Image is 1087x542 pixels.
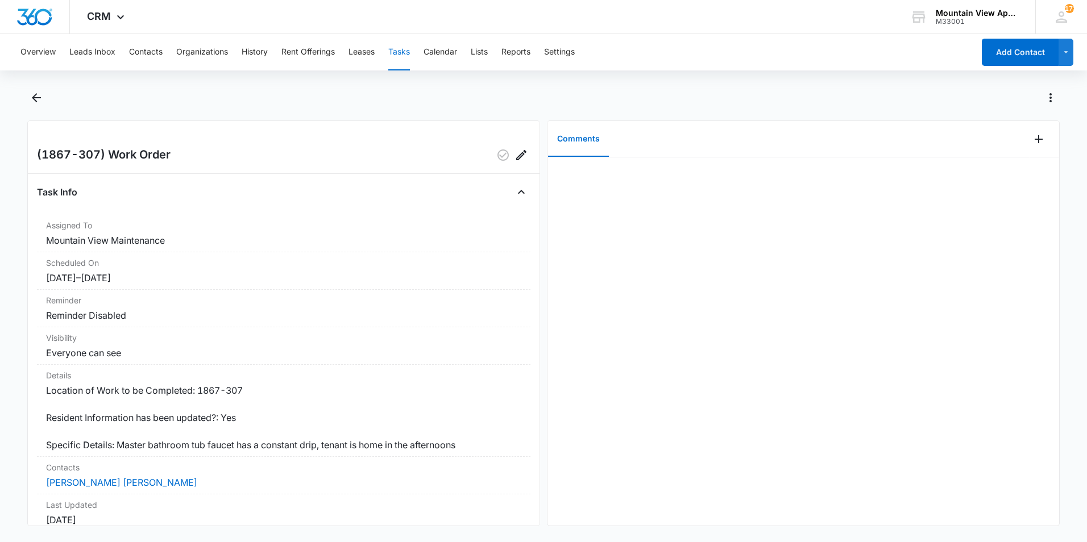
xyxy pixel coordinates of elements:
[936,18,1019,26] div: account id
[20,34,56,70] button: Overview
[46,369,521,381] dt: Details
[46,477,197,488] a: [PERSON_NAME] [PERSON_NAME]
[1030,130,1048,148] button: Add Comment
[37,215,530,252] div: Assigned ToMountain View Maintenance
[37,457,530,494] div: Contacts[PERSON_NAME] [PERSON_NAME]
[936,9,1019,18] div: account name
[548,122,609,157] button: Comments
[37,290,530,327] div: ReminderReminder Disabled
[544,34,575,70] button: Settings
[27,89,45,107] button: Back
[46,513,521,527] dd: [DATE]
[129,34,163,70] button: Contacts
[37,327,530,365] div: VisibilityEveryone can see
[46,346,521,360] dd: Everyone can see
[37,494,530,532] div: Last Updated[DATE]
[46,294,521,306] dt: Reminder
[281,34,335,70] button: Rent Offerings
[512,146,530,164] button: Edit
[1065,4,1074,13] span: 173
[176,34,228,70] button: Organizations
[46,332,521,344] dt: Visibility
[87,10,111,22] span: CRM
[46,383,521,452] dd: Location of Work to be Completed: 1867-307 Resident Information has been updated?: Yes Specific D...
[37,185,77,199] h4: Task Info
[46,257,521,269] dt: Scheduled On
[46,219,521,231] dt: Assigned To
[37,252,530,290] div: Scheduled On[DATE]–[DATE]
[46,234,521,247] dd: Mountain View Maintenance
[471,34,488,70] button: Lists
[69,34,115,70] button: Leads Inbox
[1065,4,1074,13] div: notifications count
[37,146,171,164] h2: (1867-307) Work Order
[46,499,521,511] dt: Last Updated
[501,34,530,70] button: Reports
[348,34,375,70] button: Leases
[982,39,1059,66] button: Add Contact
[242,34,268,70] button: History
[46,308,521,322] dd: Reminder Disabled
[37,365,530,457] div: DetailsLocation of Work to be Completed: 1867-307 Resident Information has been updated?: Yes Spe...
[46,461,521,473] dt: Contacts
[388,34,410,70] button: Tasks
[424,34,457,70] button: Calendar
[46,271,521,285] dd: [DATE] – [DATE]
[1042,89,1060,107] button: Actions
[512,183,530,201] button: Close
